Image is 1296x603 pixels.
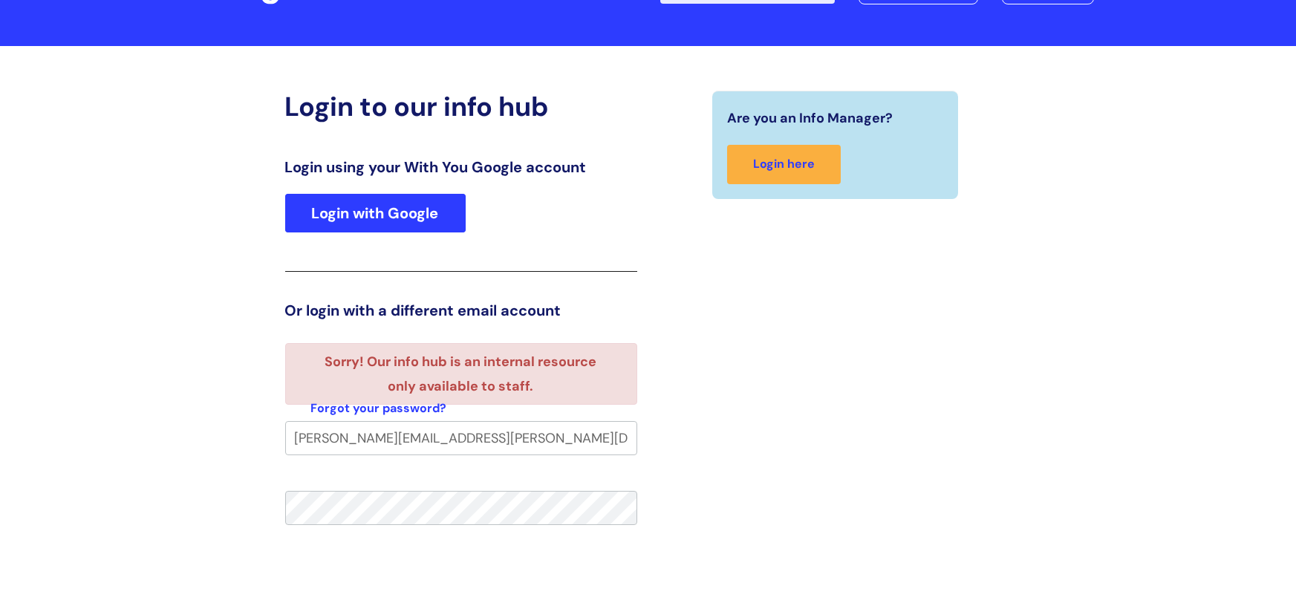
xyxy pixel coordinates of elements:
span: Are you an Info Manager? [727,106,893,130]
h3: Or login with a different email account [285,301,637,319]
h2: Login to our info hub [285,91,637,123]
li: Sorry! Our info hub is an internal resource only available to staff. [311,350,610,398]
input: Your e-mail address [285,421,637,455]
a: Forgot your password? [311,398,447,420]
a: Login here [727,145,841,184]
a: Login with Google [285,194,466,232]
h3: Login using your With You Google account [285,158,637,176]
